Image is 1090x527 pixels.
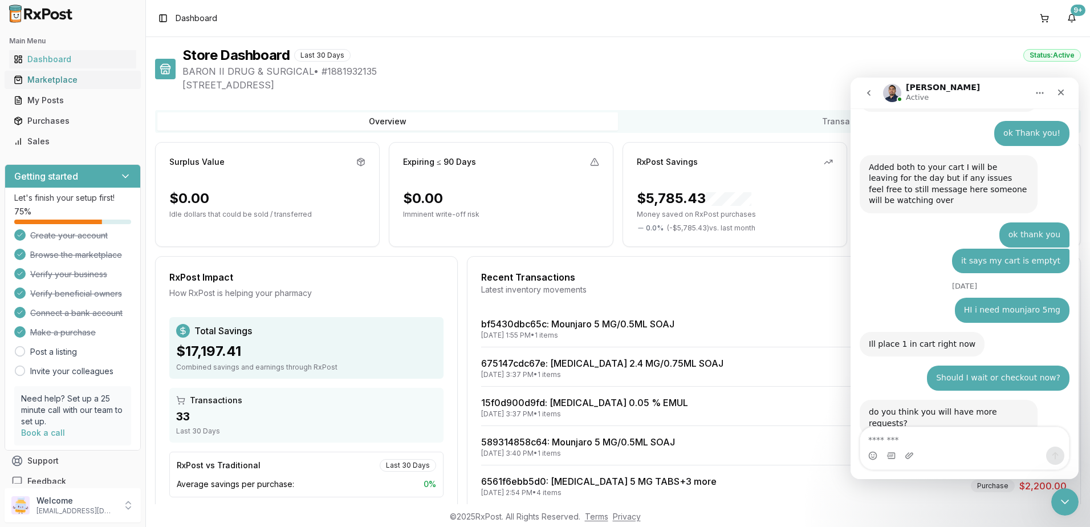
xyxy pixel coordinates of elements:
button: Marketplace [5,71,141,89]
p: Need help? Set up a 25 minute call with our team to set up. [21,393,124,427]
div: Last 30 Days [380,459,436,472]
div: Recent Transactions [481,270,1067,284]
span: Verify your business [30,269,107,280]
span: [STREET_ADDRESS] [182,78,1081,92]
span: Browse the marketplace [30,249,122,261]
a: 6561f6ebb5d0: [MEDICAL_DATA] 5 MG TABS+3 more [481,476,717,487]
div: [DATE] 3:40 PM • 1 items [481,449,675,458]
img: RxPost Logo [5,5,78,23]
img: User avatar [11,496,30,514]
span: Make a purchase [30,327,96,338]
span: Total Savings [194,324,252,338]
p: Idle dollars that could be sold / transferred [169,210,365,219]
a: My Posts [9,90,136,111]
button: Feedback [5,471,141,492]
div: [DATE] 2:54 PM • 4 items [481,488,717,497]
div: [DATE] 1:55 PM • 1 items [481,331,674,340]
a: 589314858c64: Mounjaro 5 MG/0.5ML SOAJ [481,436,675,448]
a: Sales [9,131,136,152]
span: Verify beneficial owners [30,288,122,299]
button: 9+ [1063,9,1081,27]
div: Purchase [971,480,1015,492]
div: $5,785.43 [637,189,751,208]
div: How RxPost is helping your pharmacy [169,287,444,299]
a: 675147cdc67e: [MEDICAL_DATA] 2.4 MG/0.75ML SOAJ [481,358,723,369]
span: 0 % [424,479,436,490]
button: My Posts [5,91,141,110]
p: Money saved on RxPost purchases [637,210,833,219]
div: [DATE] 3:37 PM • 1 items [481,370,723,379]
div: Surplus Value [169,156,225,168]
p: Imminent write-off risk [403,210,599,219]
div: Status: Active [1023,49,1081,62]
div: RxPost vs Traditional [177,460,261,471]
div: Dashboard [14,54,132,65]
a: Post a listing [30,346,77,358]
div: Purchases [14,115,132,127]
p: [EMAIL_ADDRESS][DOMAIN_NAME] [36,506,116,516]
div: [DATE] 3:37 PM • 1 items [481,410,688,419]
div: $0.00 [169,189,209,208]
span: Feedback [27,476,66,487]
button: Sales [5,132,141,151]
p: Let's finish your setup first! [14,192,131,204]
div: Last 30 Days [294,49,351,62]
a: Privacy [613,512,641,521]
a: Book a call [21,428,65,437]
div: 33 [176,408,437,424]
a: Marketplace [9,70,136,90]
span: Average savings per purchase: [177,479,294,490]
a: 15f0d900d9fd: [MEDICAL_DATA] 0.05 % EMUL [481,397,688,408]
span: ( - $5,785.43 ) vs. last month [667,224,755,233]
div: Last 30 Days [176,427,437,436]
span: 0.0 % [646,224,664,233]
div: RxPost Impact [169,270,444,284]
iframe: Intercom live chat [851,78,1079,479]
a: Dashboard [9,49,136,70]
p: Welcome [36,495,116,506]
div: RxPost Savings [637,156,698,168]
div: $0.00 [403,189,443,208]
span: Create your account [30,230,108,241]
a: Purchases [9,111,136,131]
button: Transactions [618,112,1079,131]
div: $17,197.41 [176,342,437,360]
h1: Store Dashboard [182,46,290,64]
div: Combined savings and earnings through RxPost [176,363,437,372]
span: 75 % [14,206,31,217]
div: Sales [14,136,132,147]
a: Terms [585,512,608,521]
iframe: Intercom live chat [1051,488,1079,516]
div: 9+ [1071,5,1085,16]
div: Expiring ≤ 90 Days [403,156,476,168]
span: Transactions [190,395,242,406]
